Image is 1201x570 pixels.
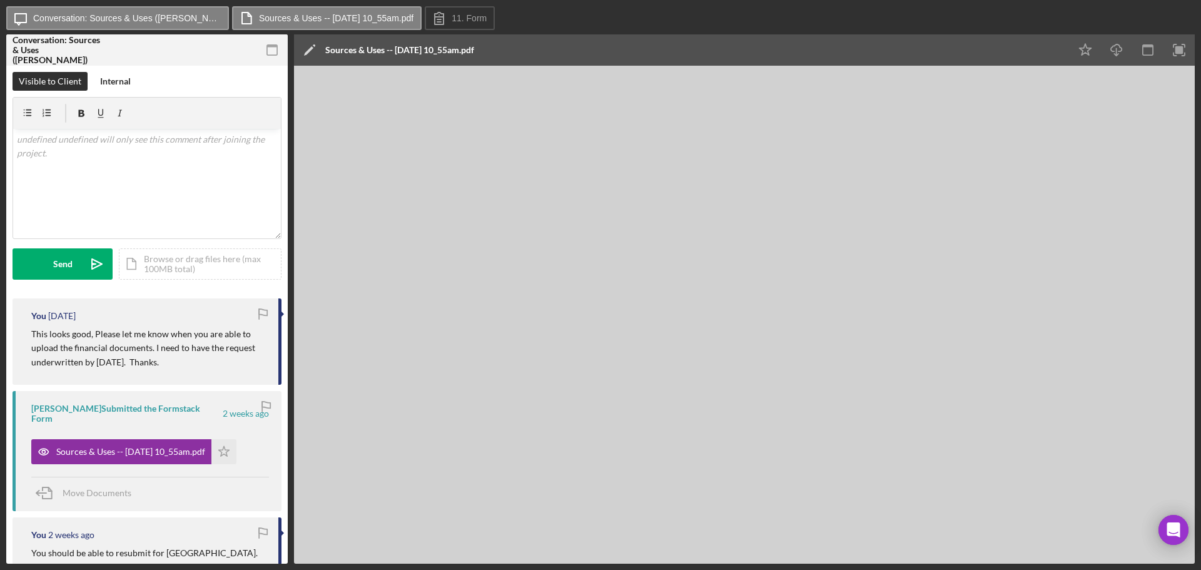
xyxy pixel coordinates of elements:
[452,13,487,23] label: 11. Form
[94,72,137,91] button: Internal
[63,487,131,498] span: Move Documents
[31,311,46,321] div: You
[6,6,229,30] button: Conversation: Sources & Uses ([PERSON_NAME])
[1158,515,1188,545] div: Open Intercom Messenger
[325,45,474,55] div: Sources & Uses -- [DATE] 10_55am.pdf
[19,72,81,91] div: Visible to Client
[33,13,221,23] label: Conversation: Sources & Uses ([PERSON_NAME])
[100,72,131,91] div: Internal
[31,439,236,464] button: Sources & Uses -- [DATE] 10_55am.pdf
[232,6,422,30] button: Sources & Uses -- [DATE] 10_55am.pdf
[31,327,266,369] p: This looks good, Please let me know when you are able to upload the financial documents. I need t...
[13,35,100,65] div: Conversation: Sources & Uses ([PERSON_NAME])
[223,409,269,419] time: 2025-09-15 14:55
[31,546,258,560] p: You should be able to resubmit for [GEOGRAPHIC_DATA].
[53,248,73,280] div: Send
[48,530,94,540] time: 2025-09-12 18:52
[13,72,88,91] button: Visible to Client
[48,311,76,321] time: 2025-09-16 14:22
[13,248,113,280] button: Send
[31,530,46,540] div: You
[259,13,413,23] label: Sources & Uses -- [DATE] 10_55am.pdf
[56,447,205,457] div: Sources & Uses -- [DATE] 10_55am.pdf
[31,477,144,509] button: Move Documents
[31,404,221,424] div: [PERSON_NAME] Submitted the Formstack Form
[425,6,495,30] button: 11. Form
